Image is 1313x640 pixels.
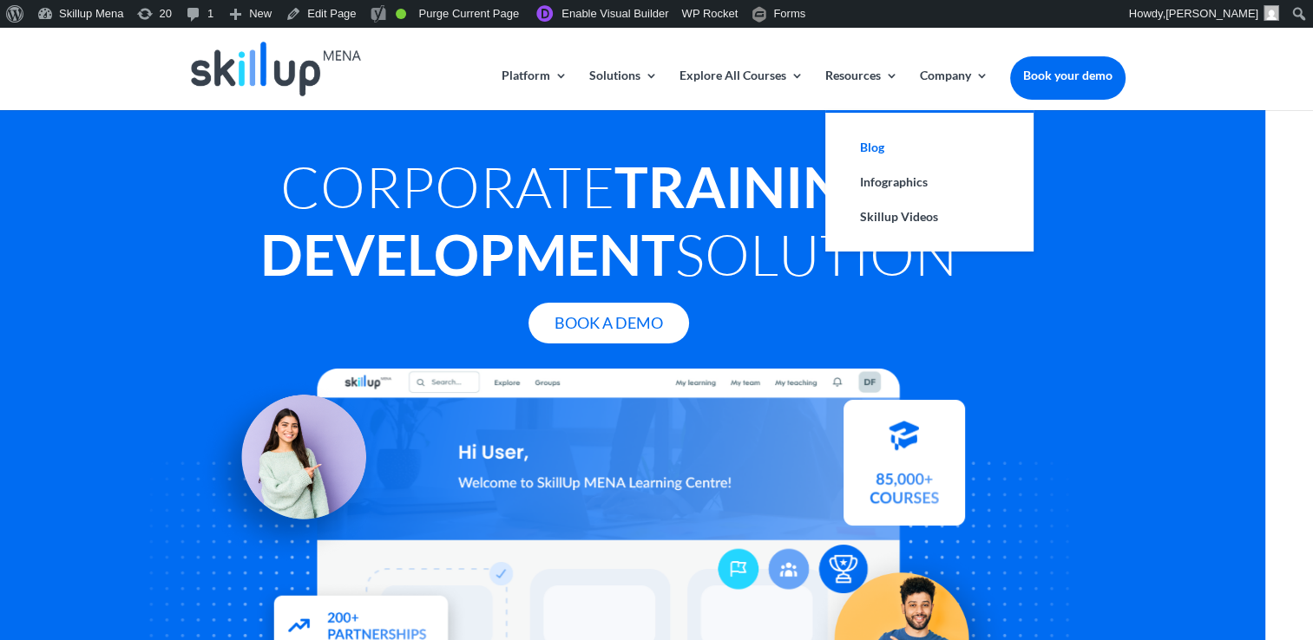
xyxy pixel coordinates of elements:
a: Platform [502,69,568,110]
a: Explore All Courses [679,69,804,110]
a: Skillup Videos [843,199,1016,234]
a: Book your demo [1010,56,1126,95]
img: Courses library - SkillUp MENA [844,408,965,533]
a: Infographics [843,165,1016,199]
a: Book A Demo [528,303,689,343]
a: Resources [825,69,898,110]
img: Skillup Mena [191,42,361,96]
a: Solutions [589,69,658,110]
iframe: Chat Widget [1226,557,1313,640]
a: Blog [843,130,1016,165]
div: Good [396,9,406,19]
strong: Training & Development [260,153,937,288]
h1: Corporate Solution [141,153,1078,297]
a: Company [920,69,988,110]
img: Learning Management Solution - SkillUp [196,376,384,563]
span: [PERSON_NAME] [1165,7,1258,20]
